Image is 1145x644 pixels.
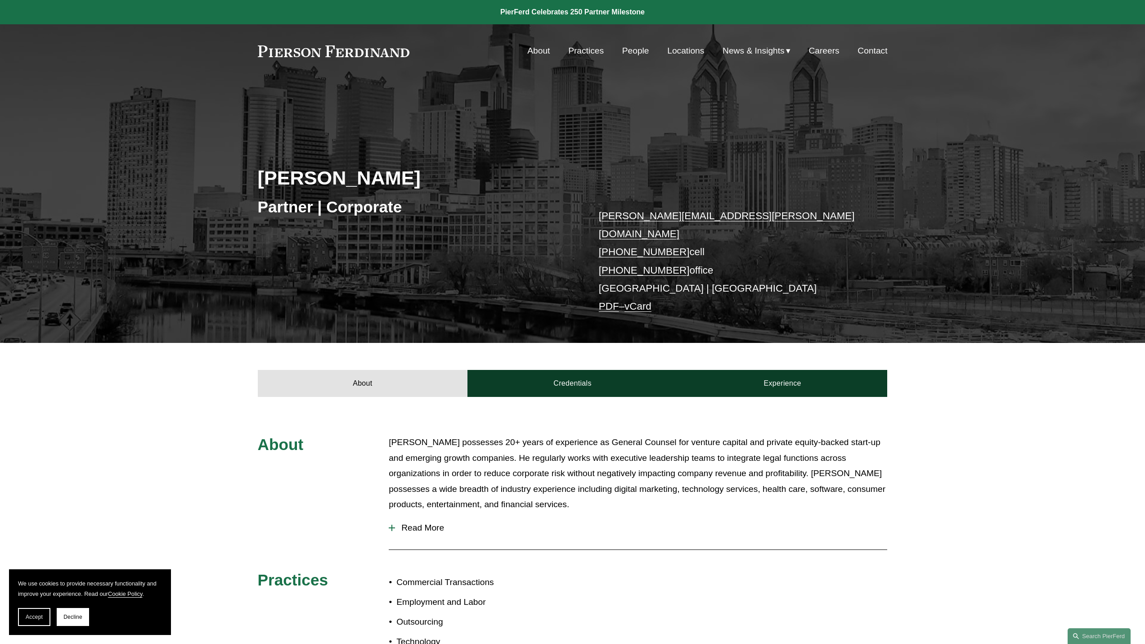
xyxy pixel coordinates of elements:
[395,523,887,533] span: Read More
[396,614,572,630] p: Outsourcing
[389,516,887,540] button: Read More
[108,590,143,597] a: Cookie Policy
[18,608,50,626] button: Accept
[678,370,888,397] a: Experience
[599,301,619,312] a: PDF
[396,575,572,590] p: Commercial Transactions
[258,370,468,397] a: About
[258,166,573,189] h2: [PERSON_NAME]
[527,42,550,59] a: About
[396,594,572,610] p: Employment and Labor
[258,436,304,453] span: About
[667,42,704,59] a: Locations
[18,578,162,599] p: We use cookies to provide necessary functionality and improve your experience. Read our .
[26,614,43,620] span: Accept
[258,197,573,217] h3: Partner | Corporate
[63,614,82,620] span: Decline
[599,207,861,316] p: cell office [GEOGRAPHIC_DATA] | [GEOGRAPHIC_DATA] –
[599,246,690,257] a: [PHONE_NUMBER]
[622,42,649,59] a: People
[467,370,678,397] a: Credentials
[568,42,604,59] a: Practices
[9,569,171,635] section: Cookie banner
[599,265,690,276] a: [PHONE_NUMBER]
[808,42,839,59] a: Careers
[389,435,887,513] p: [PERSON_NAME] possesses 20+ years of experience as General Counsel for venture capital and privat...
[57,608,89,626] button: Decline
[723,43,785,59] span: News & Insights
[599,210,855,239] a: [PERSON_NAME][EMAIL_ADDRESS][PERSON_NAME][DOMAIN_NAME]
[624,301,651,312] a: vCard
[1068,628,1131,644] a: Search this site
[723,42,790,59] a: folder dropdown
[258,571,328,589] span: Practices
[858,42,887,59] a: Contact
